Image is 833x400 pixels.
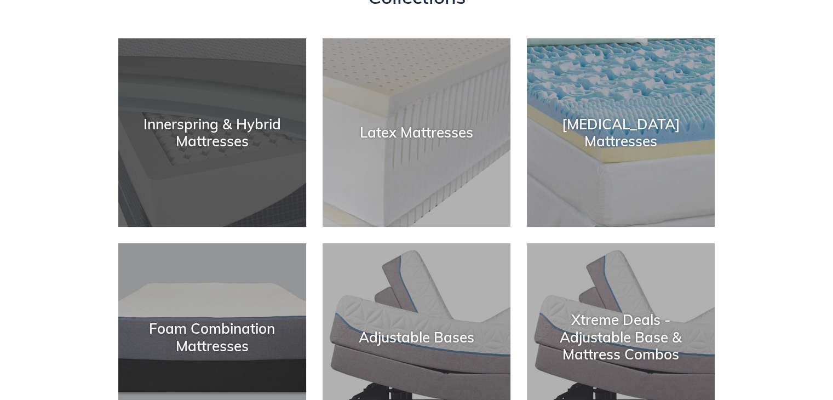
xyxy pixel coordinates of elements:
[323,38,510,226] a: Latex Mattresses
[118,320,306,354] div: Foam Combination Mattresses
[527,38,715,226] a: [MEDICAL_DATA] Mattresses
[527,116,715,150] div: [MEDICAL_DATA] Mattresses
[118,116,306,150] div: Innerspring & Hybrid Mattresses
[118,38,306,226] a: Innerspring & Hybrid Mattresses
[323,329,510,346] div: Adjustable Bases
[323,124,510,141] div: Latex Mattresses
[527,312,715,363] div: Xtreme Deals - Adjustable Base & Mattress Combos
